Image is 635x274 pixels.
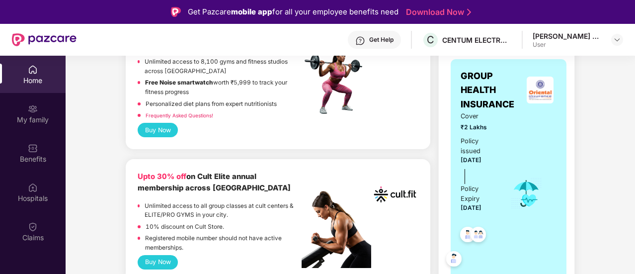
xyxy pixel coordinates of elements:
a: Frequently Asked Questions! [146,112,213,118]
span: C [427,34,434,46]
img: fpp.png [302,47,371,117]
a: Download Now [406,7,468,17]
p: Registered mobile number should not have active memberships. [145,234,302,252]
img: svg+xml;base64,PHN2ZyBpZD0iSG9zcGl0YWxzIiB4bWxucz0iaHR0cDovL3d3dy53My5vcmcvMjAwMC9zdmciIHdpZHRoPS... [28,183,38,192]
div: Get Help [369,36,394,44]
img: New Pazcare Logo [12,33,77,46]
img: insurerLogo [527,77,554,103]
p: worth ₹5,999 to track your fitness progress [145,78,302,96]
span: [DATE] [461,204,481,211]
img: pc2.png [302,191,371,268]
p: Personalized diet plans from expert nutritionists [146,99,277,109]
strong: Free Noise smartwatch [145,79,213,86]
p: 10% discount on Cult Store. [146,222,224,232]
div: Policy issued [461,136,497,156]
img: svg+xml;base64,PHN2ZyBpZD0iSG9tZSIgeG1sbnM9Imh0dHA6Ly93d3cudzMub3JnLzIwMDAvc3ZnIiB3aWR0aD0iMjAiIG... [28,65,38,75]
button: Buy Now [138,123,178,137]
img: svg+xml;base64,PHN2ZyB4bWxucz0iaHR0cDovL3d3dy53My5vcmcvMjAwMC9zdmciIHdpZHRoPSI0OC45NDMiIGhlaWdodD... [442,248,466,273]
img: Logo [171,7,181,17]
span: [DATE] [461,157,481,164]
img: svg+xml;base64,PHN2ZyB4bWxucz0iaHR0cDovL3d3dy53My5vcmcvMjAwMC9zdmciIHdpZHRoPSI0OC45NDMiIGhlaWdodD... [456,224,480,248]
p: Unlimited access to all group classes at cult centers & ELITE/PRO GYMS in your city. [145,201,302,220]
img: Stroke [467,7,471,17]
p: Unlimited access to 8,100 gyms and fitness studios across [GEOGRAPHIC_DATA] [145,57,302,76]
img: svg+xml;base64,PHN2ZyBpZD0iQ2xhaW0iIHhtbG5zPSJodHRwOi8vd3d3LnczLm9yZy8yMDAwL3N2ZyIgd2lkdGg9IjIwIi... [28,222,38,232]
div: Get Pazcare for all your employee benefits need [188,6,398,18]
button: Buy Now [138,255,178,270]
img: svg+xml;base64,PHN2ZyB3aWR0aD0iMjAiIGhlaWdodD0iMjAiIHZpZXdCb3g9IjAgMCAyMCAyMCIgZmlsbD0ibm9uZSIgeG... [28,104,38,114]
strong: mobile app [231,7,272,16]
img: svg+xml;base64,PHN2ZyBpZD0iSGVscC0zMngzMiIgeG1sbnM9Imh0dHA6Ly93d3cudzMub3JnLzIwMDAvc3ZnIiB3aWR0aD... [355,36,365,46]
span: GROUP HEALTH INSURANCE [461,69,524,111]
div: CENTUM ELECTRONICS LIMITED [442,35,512,45]
img: svg+xml;base64,PHN2ZyBpZD0iQmVuZWZpdHMiIHhtbG5zPSJodHRwOi8vd3d3LnczLm9yZy8yMDAwL3N2ZyIgd2lkdGg9Ij... [28,143,38,153]
div: User [533,41,602,49]
img: svg+xml;base64,PHN2ZyB4bWxucz0iaHR0cDovL3d3dy53My5vcmcvMjAwMC9zdmciIHdpZHRoPSI0OC45MTUiIGhlaWdodD... [466,224,490,248]
img: svg+xml;base64,PHN2ZyBpZD0iRHJvcGRvd24tMzJ4MzIiIHhtbG5zPSJodHRwOi8vd3d3LnczLm9yZy8yMDAwL3N2ZyIgd2... [613,36,621,44]
img: icon [510,177,543,210]
div: [PERSON_NAME] C R [533,31,602,41]
b: Upto 30% off [138,172,186,181]
b: on Cult Elite annual membership across [GEOGRAPHIC_DATA] [138,172,291,192]
span: Cover [461,111,497,121]
img: cult.png [372,171,418,218]
div: Policy Expiry [461,184,497,204]
span: ₹2 Lakhs [461,123,497,132]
